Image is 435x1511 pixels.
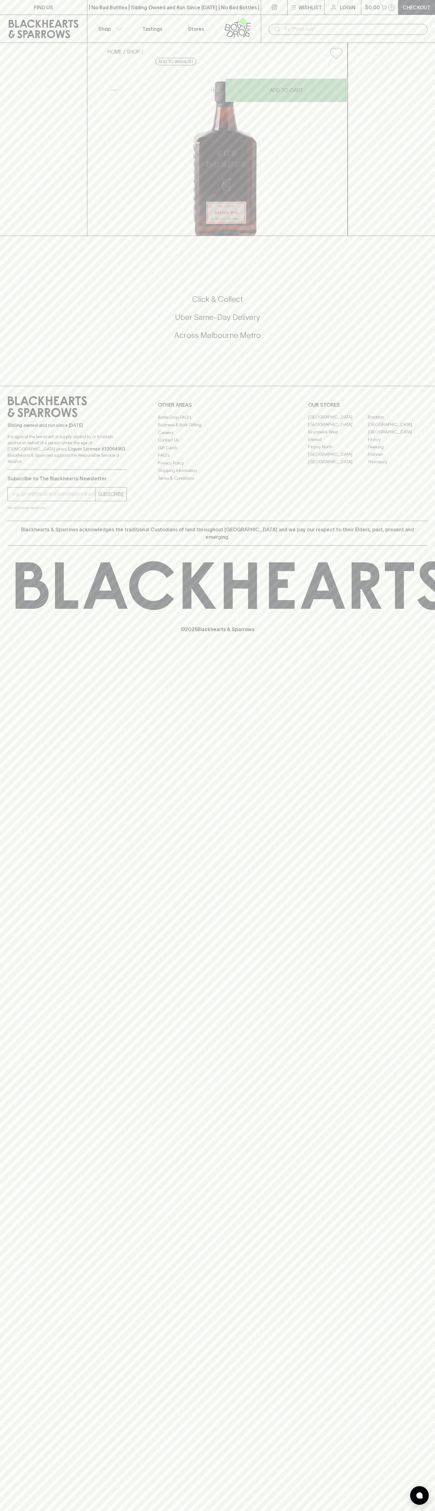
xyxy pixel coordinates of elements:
p: Tastings [142,25,162,33]
a: Braddon [368,414,428,421]
img: bubble-icon [416,1492,423,1499]
a: Elwood [308,436,368,443]
a: [GEOGRAPHIC_DATA] [368,421,428,428]
a: Careers [158,429,277,436]
a: Privacy Policy [158,459,277,467]
a: Thornbury [368,458,428,466]
a: Terms & Conditions [158,474,277,482]
strong: Liquor License #32064953 [68,446,125,451]
h5: Across Melbourne Metro [7,330,428,340]
a: [GEOGRAPHIC_DATA] [368,428,428,436]
p: Sibling owned and run since [DATE] [7,422,127,428]
button: Shop [87,15,131,43]
a: [GEOGRAPHIC_DATA] [308,451,368,458]
p: It is against the law to sell or supply alcohol to, or to obtain alcohol on behalf of a person un... [7,433,127,464]
p: OUR STORES [308,401,428,409]
button: Add to wishlist [328,45,345,61]
button: ADD TO CART [225,79,348,102]
a: Tastings [131,15,174,43]
a: HOME [108,49,122,54]
p: ADD TO CART [270,86,303,94]
p: 0 [390,6,393,9]
button: SUBSCRIBE [95,487,127,501]
h5: Uber Same-Day Delivery [7,312,428,322]
p: Wishlist [298,4,322,11]
p: $0.00 [365,4,380,11]
a: Geelong [368,443,428,451]
a: Prahran [368,451,428,458]
a: [GEOGRAPHIC_DATA] [308,414,368,421]
a: Business & Bulk Gifting [158,421,277,429]
p: Blackhearts & Sparrows acknowledges the traditional Custodians of land throughout [GEOGRAPHIC_DAT... [12,526,423,541]
a: Bottle Drop FAQ's [158,414,277,421]
button: Add to wishlist [155,58,196,65]
a: Shipping Information [158,467,277,474]
a: Brunswick West [308,428,368,436]
p: Login [340,4,355,11]
div: Call to action block [7,269,428,373]
a: Stores [174,15,218,43]
a: [GEOGRAPHIC_DATA] [308,458,368,466]
a: Fitzroy [368,436,428,443]
p: Stores [188,25,204,33]
a: Fitzroy North [308,443,368,451]
p: OTHER AREAS [158,401,277,409]
a: Gift Cards [158,444,277,451]
p: We will never spam you [7,505,127,511]
input: Try "Pinot noir" [284,24,423,34]
p: Shop [98,25,111,33]
p: Subscribe to The Blackhearts Newsletter [7,475,127,482]
img: 16897.png [103,64,347,236]
a: Contact Us [158,437,277,444]
input: e.g. jane@blackheartsandsparrows.com.au [12,489,95,499]
a: SHOP [127,49,140,54]
p: Checkout [403,4,431,11]
a: FAQ's [158,452,277,459]
a: [GEOGRAPHIC_DATA] [308,421,368,428]
h5: Click & Collect [7,294,428,304]
p: SUBSCRIBE [98,490,124,498]
p: FIND US [34,4,53,11]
